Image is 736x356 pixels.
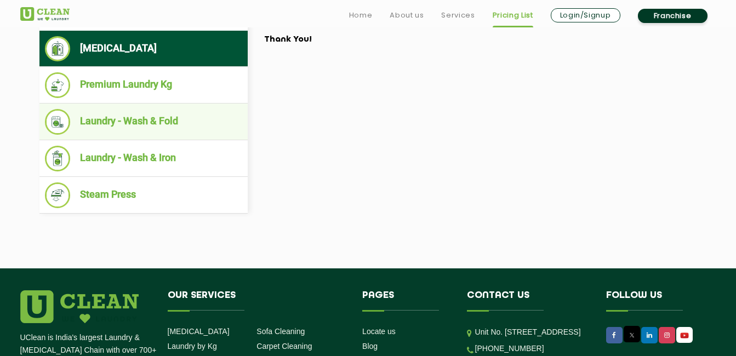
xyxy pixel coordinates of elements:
h4: Our Services [168,290,346,311]
a: [MEDICAL_DATA] [168,327,230,336]
li: Premium Laundry Kg [45,72,242,98]
a: About us [390,9,424,22]
a: Login/Signup [551,8,620,22]
h4: Pages [362,290,450,311]
img: Laundry - Wash & Fold [45,109,71,135]
a: Locate us [362,327,396,336]
a: Carpet Cleaning [256,342,312,351]
li: Laundry - Wash & Fold [45,109,242,135]
img: Steam Press [45,182,71,208]
li: [MEDICAL_DATA] [45,36,242,61]
img: logo.png [20,290,139,323]
h4: Follow us [606,290,703,311]
li: Laundry - Wash & Iron [45,146,242,171]
a: Pricing List [493,9,533,22]
img: Laundry - Wash & Iron [45,146,71,171]
h4: Contact us [467,290,590,311]
li: Steam Press [45,182,242,208]
a: Home [349,9,373,22]
p: Unit No. [STREET_ADDRESS] [475,326,590,338]
a: Sofa Cleaning [256,327,305,336]
a: [PHONE_NUMBER] [475,344,544,353]
a: Services [441,9,475,22]
img: UClean Laundry and Dry Cleaning [20,7,70,21]
a: Laundry by Kg [168,342,217,351]
img: UClean Laundry and Dry Cleaning [677,330,692,341]
img: Dry Cleaning [45,36,71,61]
a: Blog [362,342,378,351]
a: Franchise [638,9,708,23]
img: Premium Laundry Kg [45,72,71,98]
